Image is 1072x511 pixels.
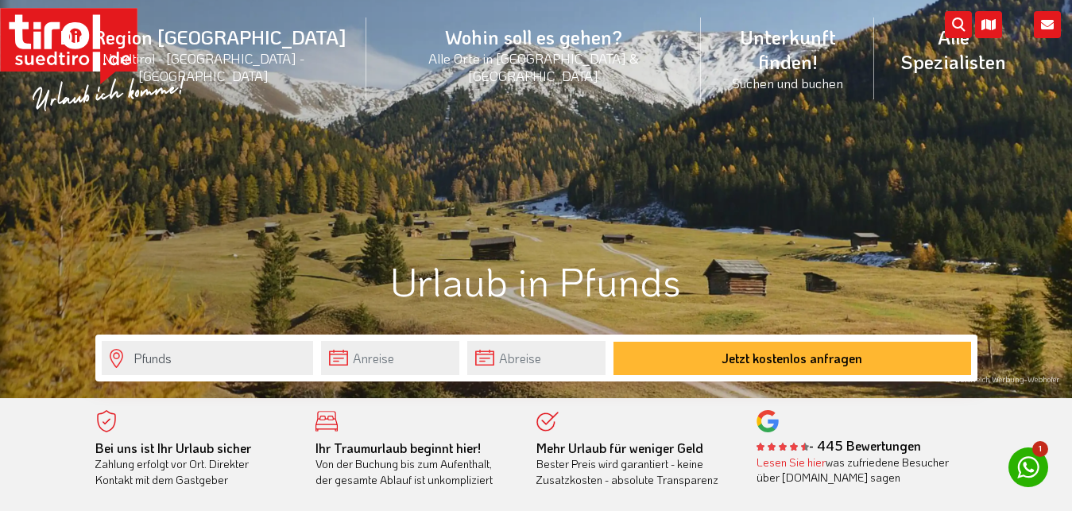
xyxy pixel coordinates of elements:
[874,7,1032,91] a: Alle Spezialisten
[757,455,826,470] a: Lesen Sie hier
[975,11,1002,38] i: Karte öffnen
[1034,11,1061,38] i: Kontakt
[757,455,954,486] div: was zufriedene Besucher über [DOMAIN_NAME] sagen
[40,7,366,102] a: Die Region [GEOGRAPHIC_DATA]Nordtirol - [GEOGRAPHIC_DATA] - [GEOGRAPHIC_DATA]
[385,49,682,84] small: Alle Orte in [GEOGRAPHIC_DATA] & [GEOGRAPHIC_DATA]
[1032,441,1048,457] span: 1
[102,341,313,375] input: Wo soll's hingehen?
[366,7,701,102] a: Wohin soll es gehen?Alle Orte in [GEOGRAPHIC_DATA] & [GEOGRAPHIC_DATA]
[315,440,513,488] div: Von der Buchung bis zum Aufenthalt, der gesamte Ablauf ist unkompliziert
[613,342,971,375] button: Jetzt kostenlos anfragen
[95,440,292,488] div: Zahlung erfolgt vor Ort. Direkter Kontakt mit dem Gastgeber
[321,341,459,375] input: Anreise
[536,439,703,456] b: Mehr Urlaub für weniger Geld
[536,440,733,488] div: Bester Preis wird garantiert - keine Zusatzkosten - absolute Transparenz
[757,437,921,454] b: - 445 Bewertungen
[315,439,481,456] b: Ihr Traumurlaub beginnt hier!
[701,7,875,109] a: Unterkunft finden!Suchen und buchen
[720,74,856,91] small: Suchen und buchen
[59,49,347,84] small: Nordtirol - [GEOGRAPHIC_DATA] - [GEOGRAPHIC_DATA]
[95,439,251,456] b: Bei uns ist Ihr Urlaub sicher
[1008,447,1048,487] a: 1
[95,259,977,303] h1: Urlaub in Pfunds
[467,341,606,375] input: Abreise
